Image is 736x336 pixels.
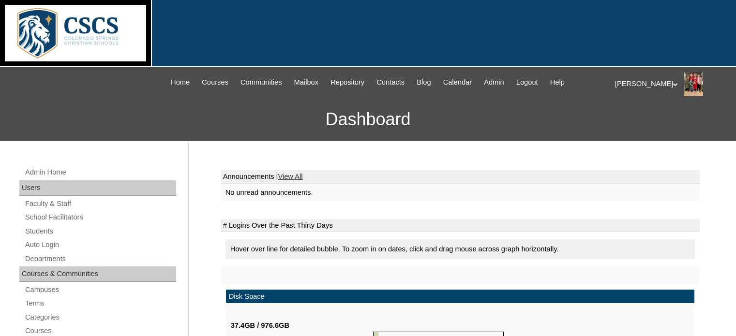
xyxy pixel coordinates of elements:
a: Categories [24,311,176,323]
td: No unread announcements. [221,184,700,202]
a: Courses [197,77,233,88]
span: Logout [516,77,538,88]
a: Help [545,77,570,88]
td: Disk Space [226,290,694,304]
span: Communities [240,77,282,88]
a: Admin Home [24,166,176,178]
td: Announcements | [221,170,700,184]
a: Blog [412,77,436,88]
a: Campuses [24,284,176,296]
a: Auto Login [24,239,176,251]
div: 37.4GB / 976.6GB [231,321,373,331]
div: Hover over line for detailed bubble. To zoom in on dates, click and drag mouse across graph horiz... [225,239,695,259]
span: Calendar [443,77,472,88]
span: Blog [417,77,431,88]
span: Mailbox [294,77,319,88]
a: Logout [511,77,543,88]
a: Contacts [372,77,409,88]
a: Communities [236,77,287,88]
a: Faculty & Staff [24,198,176,210]
a: Students [24,225,176,237]
span: Help [550,77,565,88]
div: [PERSON_NAME] [615,72,726,96]
a: Calendar [438,77,477,88]
span: Courses [202,77,228,88]
div: Courses & Communities [19,266,176,282]
div: Users [19,180,176,196]
a: Admin [479,77,509,88]
a: School Facilitators [24,211,176,223]
span: Admin [484,77,504,88]
a: Home [166,77,195,88]
span: Home [171,77,190,88]
a: Terms [24,297,176,309]
img: Stephanie Phillips [684,72,703,96]
span: Contacts [376,77,405,88]
span: Repository [330,77,364,88]
a: Mailbox [289,77,324,88]
h3: Dashboard [5,98,731,141]
a: Repository [326,77,369,88]
td: # Logins Over the Past Thirty Days [221,219,700,233]
a: Departments [24,253,176,265]
img: logo-white.png [5,5,146,61]
a: View All [278,173,302,180]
